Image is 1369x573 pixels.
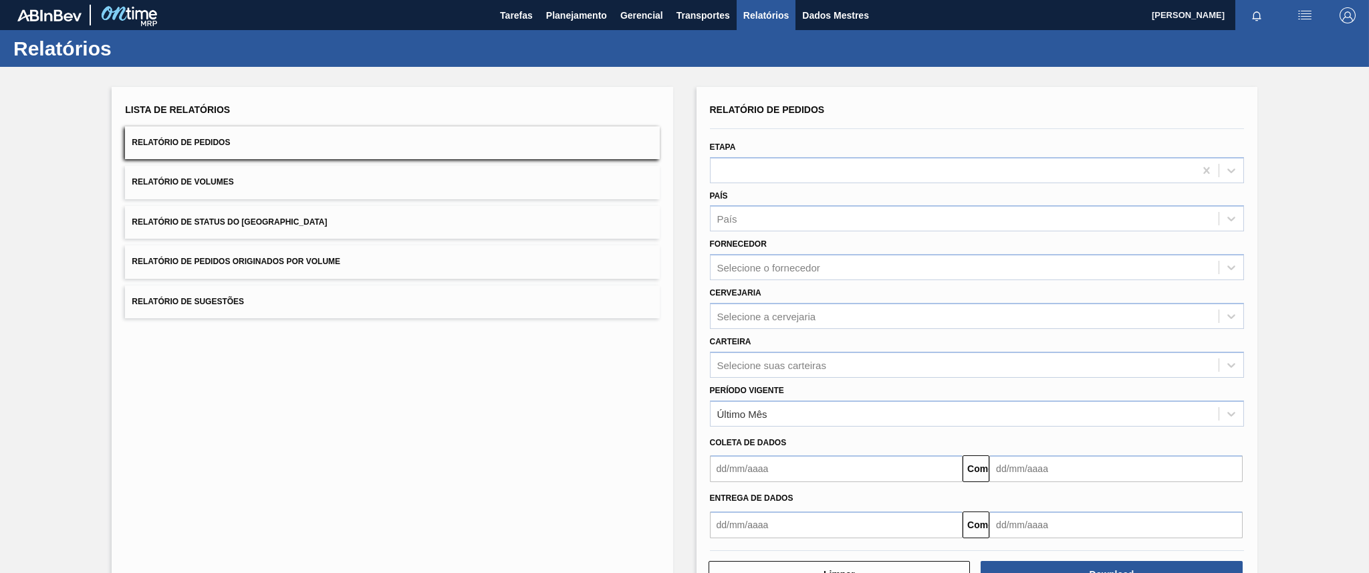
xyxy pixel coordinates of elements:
[710,104,825,115] font: Relatório de Pedidos
[676,10,730,21] font: Transportes
[1235,6,1278,25] button: Notificações
[967,520,999,530] font: Comeu
[710,438,787,447] font: Coleta de dados
[963,511,989,538] button: Comeu
[717,262,820,273] font: Selecione o fornecedor
[717,213,737,225] font: País
[125,206,659,239] button: Relatório de Status do [GEOGRAPHIC_DATA]
[710,288,761,298] font: Cervejaria
[125,126,659,159] button: Relatório de Pedidos
[17,9,82,21] img: TNhmsLtSVTkK8tSr43FrP2fwEKptu5GPRR3wAAAABJRU5ErkJggg==
[132,217,327,227] font: Relatório de Status do [GEOGRAPHIC_DATA]
[1340,7,1356,23] img: Sair
[710,191,728,201] font: País
[132,178,233,187] font: Relatório de Volumes
[132,138,230,147] font: Relatório de Pedidos
[546,10,607,21] font: Planejamento
[710,493,793,503] font: Entrega de dados
[132,297,244,306] font: Relatório de Sugestões
[710,239,767,249] font: Fornecedor
[125,166,659,199] button: Relatório de Volumes
[125,104,230,115] font: Lista de Relatórios
[717,408,767,419] font: Último Mês
[500,10,533,21] font: Tarefas
[125,245,659,278] button: Relatório de Pedidos Originados por Volume
[802,10,869,21] font: Dados Mestres
[967,463,999,474] font: Comeu
[743,10,789,21] font: Relatórios
[620,10,663,21] font: Gerencial
[989,511,1243,538] input: dd/mm/aaaa
[717,359,826,370] font: Selecione suas carteiras
[710,511,963,538] input: dd/mm/aaaa
[710,337,751,346] font: Carteira
[989,455,1243,482] input: dd/mm/aaaa
[710,142,736,152] font: Etapa
[125,285,659,318] button: Relatório de Sugestões
[710,455,963,482] input: dd/mm/aaaa
[1152,10,1225,20] font: [PERSON_NAME]
[1297,7,1313,23] img: ações do usuário
[963,455,989,482] button: Comeu
[132,257,340,267] font: Relatório de Pedidos Originados por Volume
[13,37,112,60] font: Relatórios
[717,310,816,322] font: Selecione a cervejaria
[710,386,784,395] font: Período Vigente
